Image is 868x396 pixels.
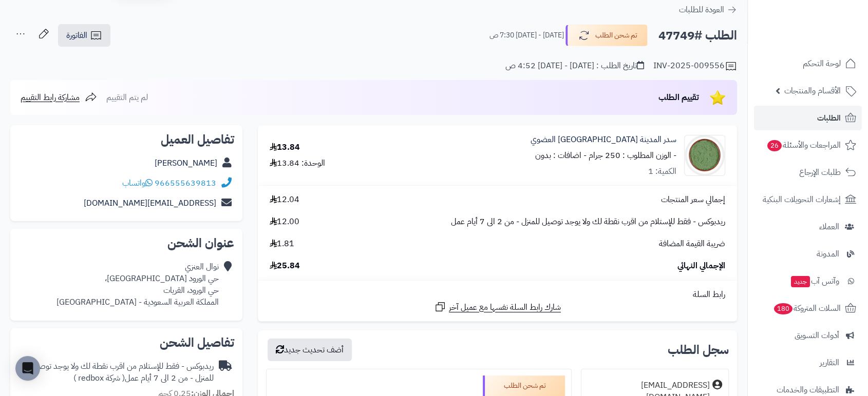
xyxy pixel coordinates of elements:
span: ريدبوكس - فقط للإستلام من اقرب نقطة لك ولا يوجد توصيل للمنزل - من 2 الى 7 أيام عمل [451,216,725,228]
small: - اضافات : بدون [535,149,587,162]
div: ريدبوكس - فقط للإستلام من اقرب نقطة لك ولا يوجد توصيل للمنزل - من 2 الى 7 أيام عمل [18,361,214,384]
h3: سجل الطلب [668,344,729,356]
button: أضف تحديث جديد [268,339,352,361]
span: تقييم الطلب [658,91,699,104]
span: جديد [791,276,810,287]
a: طلبات الإرجاع [754,160,862,185]
div: 13.84 [270,142,300,153]
a: مشاركة رابط التقييم [21,91,97,104]
a: [PERSON_NAME] [155,157,217,169]
a: الطلبات [754,106,862,130]
a: أدوات التسويق [754,323,862,348]
a: وآتس آبجديد [754,269,862,293]
a: التقارير [754,350,862,375]
span: 1.81 [270,238,294,250]
a: واتساب [122,177,153,189]
h2: تفاصيل الشحن [18,336,234,349]
span: 12.04 [270,194,299,206]
div: نوال العنزي حي الورود [GEOGRAPHIC_DATA]، حي الورود، القريات المملكة العربية السعودية - [GEOGRAPHI... [56,261,219,308]
small: - الوزن المطلوب : 250 جرام [589,149,676,162]
div: تاريخ الطلب : [DATE] - [DATE] 4:52 ص [505,60,644,72]
a: العملاء [754,214,862,239]
span: المراجعات والأسئلة [766,138,841,152]
h2: عنوان الشحن [18,237,234,249]
img: 1690052262-Seder%20Leaves%20Powder%20Organic-90x90.jpg [685,135,725,176]
div: الوحدة: 13.84 [270,157,325,169]
span: شارك رابط السلة نفسها مع عميل آخر [449,302,561,313]
div: الكمية: 1 [648,166,676,177]
span: السلات المتروكة [773,301,841,315]
span: العودة للطلبات [679,4,724,16]
span: إشعارات التحويلات البنكية [763,192,841,207]
span: 12.00 [270,216,299,228]
span: الإجمالي النهائي [677,260,725,272]
h2: الطلب #47749 [658,25,737,46]
a: شارك رابط السلة نفسها مع عميل آخر [434,301,561,313]
a: لوحة التحكم [754,51,862,76]
button: تم شحن الطلب [565,25,648,46]
span: ضريبة القيمة المضافة [659,238,725,250]
h2: تفاصيل العميل [18,133,234,146]
a: 966555639813 [155,177,216,189]
span: 26 [767,140,782,151]
span: طلبات الإرجاع [799,165,841,180]
a: المراجعات والأسئلة26 [754,133,862,157]
span: مشاركة رابط التقييم [21,91,80,104]
span: لوحة التحكم [803,56,841,71]
span: الأقسام والمنتجات [784,84,841,98]
a: [EMAIL_ADDRESS][DOMAIN_NAME] [84,197,216,209]
a: الفاتورة [58,24,110,47]
span: لم يتم التقييم [106,91,148,104]
span: الفاتورة [66,29,87,42]
span: التقارير [820,355,839,370]
span: الطلبات [817,111,841,125]
span: 180 [774,303,792,314]
a: إشعارات التحويلات البنكية [754,187,862,212]
span: 25.84 [270,260,300,272]
a: سدر المدينة [GEOGRAPHIC_DATA] العضوي [531,134,676,146]
div: تم شحن الطلب [483,375,565,396]
a: السلات المتروكة180 [754,296,862,321]
small: [DATE] - [DATE] 7:30 ص [489,30,564,41]
span: العملاء [819,220,839,234]
div: Open Intercom Messenger [15,356,40,381]
div: INV-2025-009556 [653,60,737,72]
a: العودة للطلبات [679,4,737,16]
span: المدونة [817,247,839,261]
img: logo-2.png [798,27,858,49]
span: أدوات التسويق [795,328,839,343]
div: رابط السلة [262,289,733,301]
span: إجمالي سعر المنتجات [661,194,725,206]
span: ( شركة redbox ) [73,372,125,384]
a: المدونة [754,242,862,266]
span: وآتس آب [790,274,839,288]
